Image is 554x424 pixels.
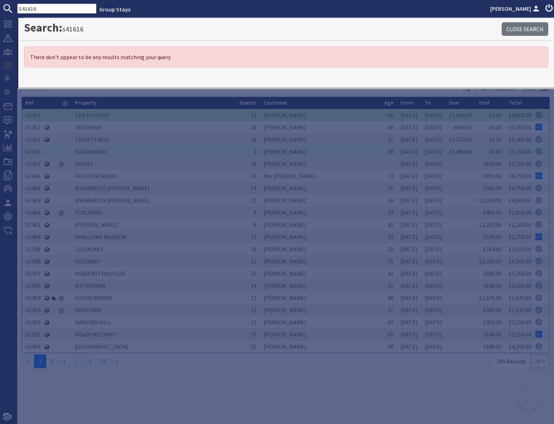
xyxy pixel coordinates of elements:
[22,304,44,316] td: G1393
[509,258,531,265] a: £6,500.00
[240,99,256,106] a: Guests
[421,206,446,219] td: [DATE]
[260,121,381,133] td: [PERSON_NAME]
[260,292,381,304] td: [PERSON_NAME]
[24,47,548,67] div: There don't appear to be any results matching your query
[75,246,103,253] a: JOLLYOAKS
[251,136,256,143] span: 16
[489,148,502,155] a: £0.00
[535,160,542,167] img: Referer: Group Stays
[260,328,381,340] td: [PERSON_NAME]
[397,133,421,146] td: [DATE]
[509,343,531,350] a: £4,150.00
[509,306,531,314] a: £1,625.00
[397,255,421,267] td: [DATE]
[509,185,531,192] a: £4,750.00
[381,243,397,255] td: 25
[22,109,44,121] td: G1413
[421,121,446,133] td: [DATE]
[75,185,150,192] a: WHIMBRELS [PERSON_NAME]
[22,182,44,194] td: G1405
[260,231,381,243] td: [PERSON_NAME]
[260,182,381,194] td: [PERSON_NAME]
[518,388,540,410] iframe: Toggle Customer Support
[401,99,413,106] a: From
[22,292,44,304] td: G1394
[535,343,542,350] img: Referer: Group Stays
[509,111,531,119] a: £4,800.00
[509,282,531,289] a: £3,200.00
[22,158,44,170] td: G1407
[397,292,421,304] td: [DATE]
[489,136,502,143] a: £0.00
[75,258,99,265] a: GOLDWAY
[22,170,44,182] td: G1406
[75,343,128,350] a: [GEOGRAPHIC_DATA]
[251,258,256,265] span: 22
[75,294,113,301] a: FLOSSY BROOK
[381,182,397,194] td: 75
[479,258,502,265] a: £1,310.00
[22,194,44,206] td: G1403
[535,185,542,191] img: Referer: Group Stays
[22,340,44,353] td: G1389
[384,99,393,106] a: Age
[509,99,522,106] a: Total
[397,304,421,316] td: [DATE]
[46,354,58,368] a: 2
[535,111,542,118] img: Referer: Group Stays
[251,319,256,326] span: 11
[251,246,256,253] span: 18
[535,282,542,289] img: Referer: Group Stays
[397,328,421,340] td: [DATE]
[492,354,531,368] div: 195 Records
[421,170,446,182] td: [DATE]
[22,280,44,292] td: G1395
[251,306,256,314] span: 12
[421,328,446,340] td: [DATE]
[479,197,502,204] a: £1,000.00
[251,160,256,167] span: 16
[509,233,531,240] a: £2,750.00
[34,354,46,368] span: 1
[535,294,542,301] img: Referer: Group Stays
[75,111,108,119] a: THE PLOUGH
[260,255,381,267] td: [PERSON_NAME]
[381,170,397,182] td: 72
[483,246,502,253] a: £764.60
[397,340,421,353] td: [DATE]
[84,354,96,368] a: 9
[22,243,44,255] td: G1399
[251,172,256,180] span: 23
[535,148,542,155] img: Referer: Group Stays
[260,158,381,170] td: [PERSON_NAME]
[75,99,96,106] a: Property
[22,231,44,243] td: G1400
[381,133,397,146] td: 27
[421,304,446,316] td: [DATE]
[381,316,397,328] td: 69
[381,206,397,219] td: 33
[535,197,542,204] img: Referer: Group Stays
[381,158,397,170] td: -
[535,270,542,277] img: Referer: Group Stays
[260,170,381,182] td: Mrs [PERSON_NAME]
[535,136,542,143] img: Referer: Group Stays
[75,319,111,326] a: DANCING HILL
[509,148,531,155] a: £7,200.00
[24,21,502,34] h1: Search:
[260,206,381,219] td: [PERSON_NAME]
[264,99,287,106] a: Customer
[421,267,446,280] td: [DATE]
[425,99,431,106] a: To
[483,185,502,192] a: £990.00
[381,194,397,206] td: 39
[254,209,256,216] span: 9
[421,243,446,255] td: [DATE]
[535,209,542,216] img: Referer: Group Stays
[421,255,446,267] td: [DATE]
[421,182,446,194] td: [DATE]
[421,219,446,231] td: [DATE]
[535,233,542,240] img: Referer: Google
[22,255,44,267] td: G1398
